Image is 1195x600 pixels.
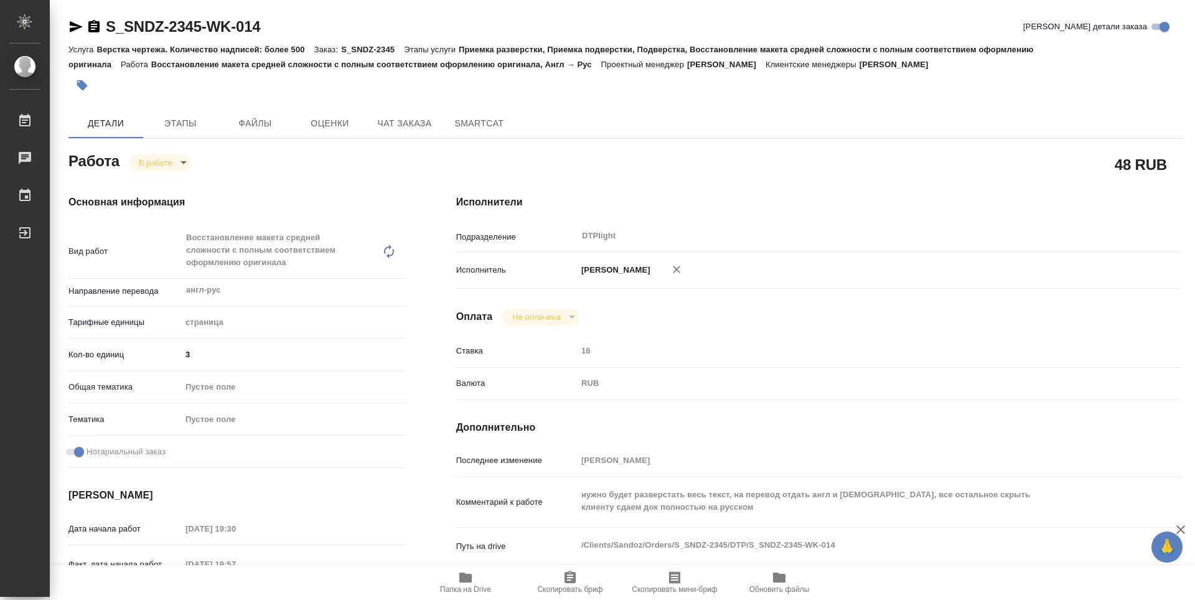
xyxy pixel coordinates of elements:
p: Ставка [456,345,577,357]
button: Добавить тэг [68,72,96,99]
textarea: /Clients/Sandoz/Orders/S_SNDZ-2345/DTP/S_SNDZ-2345-WK-014 [577,535,1121,556]
h2: Работа [68,149,119,171]
button: Обновить файлы [727,565,832,600]
p: Тарифные единицы [68,316,181,329]
p: Направление перевода [68,285,181,298]
h4: Дополнительно [456,420,1181,435]
span: SmartCat [449,116,509,131]
button: Скопировать ссылку для ЯМессенджера [68,19,83,34]
button: 🙏 [1151,532,1183,563]
h2: 48 RUB [1115,154,1167,175]
span: Чат заказа [375,116,434,131]
p: Приемка разверстки, Приемка подверстки, Подверстка, Восстановление макета средней сложности с пол... [68,45,1034,69]
p: Дата начала работ [68,523,181,535]
button: Скопировать ссылку [87,19,101,34]
p: Верстка чертежа. Количество надписей: более 500 [96,45,314,54]
p: Работа [121,60,151,69]
span: Этапы [151,116,210,131]
span: Детали [76,116,136,131]
div: Пустое поле [181,409,406,430]
h4: Оплата [456,309,493,324]
p: Заказ: [314,45,341,54]
input: Пустое поле [181,520,290,538]
div: В работе [502,309,579,326]
p: Подразделение [456,231,577,243]
p: Путь на drive [456,540,577,553]
p: Этапы услуги [404,45,459,54]
p: S_SNDZ-2345 [341,45,404,54]
p: [PERSON_NAME] [577,264,650,276]
a: S_SNDZ-2345-WK-014 [106,18,260,35]
p: Услуга [68,45,96,54]
div: Пустое поле [185,413,391,426]
span: Папка на Drive [440,585,491,594]
span: Нотариальный заказ [87,446,166,458]
input: Пустое поле [181,555,290,573]
p: Валюта [456,377,577,390]
button: Скопировать мини-бриф [622,565,727,600]
p: Клиентские менеджеры [766,60,860,69]
input: ✎ Введи что-нибудь [181,345,406,363]
p: [PERSON_NAME] [860,60,938,69]
p: [PERSON_NAME] [687,60,766,69]
textarea: нужно будет разверстать весь текст, на перевод отдать англ и [DEMOGRAPHIC_DATA], все остальное ск... [577,484,1121,518]
span: 🙏 [1156,534,1178,560]
button: Удалить исполнителя [663,256,690,283]
input: Пустое поле [577,342,1121,360]
p: Общая тематика [68,381,181,393]
span: Скопировать мини-бриф [632,585,717,594]
h4: [PERSON_NAME] [68,488,406,503]
h4: Исполнители [456,195,1181,210]
input: Пустое поле [577,451,1121,469]
span: Скопировать бриф [537,585,602,594]
span: [PERSON_NAME] детали заказа [1023,21,1147,33]
div: страница [181,312,406,333]
div: RUB [577,373,1121,394]
p: Факт. дата начала работ [68,558,181,571]
p: Вид работ [68,245,181,258]
div: В работе [129,154,191,171]
div: Пустое поле [181,377,406,398]
p: Последнее изменение [456,454,577,467]
p: Кол-во единиц [68,349,181,361]
button: Не оплачена [508,312,564,322]
span: Обновить файлы [749,585,810,594]
p: Восстановление макета средней сложности с полным соответствием оформлению оригинала, Англ → Рус [151,60,601,69]
div: Пустое поле [185,381,391,393]
button: Скопировать бриф [518,565,622,600]
p: Комментарий к работе [456,496,577,509]
button: Папка на Drive [413,565,518,600]
button: В работе [135,157,176,168]
p: Проектный менеджер [601,60,687,69]
span: Оценки [300,116,360,131]
span: Файлы [225,116,285,131]
h4: Основная информация [68,195,406,210]
p: Тематика [68,413,181,426]
p: Исполнитель [456,264,577,276]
